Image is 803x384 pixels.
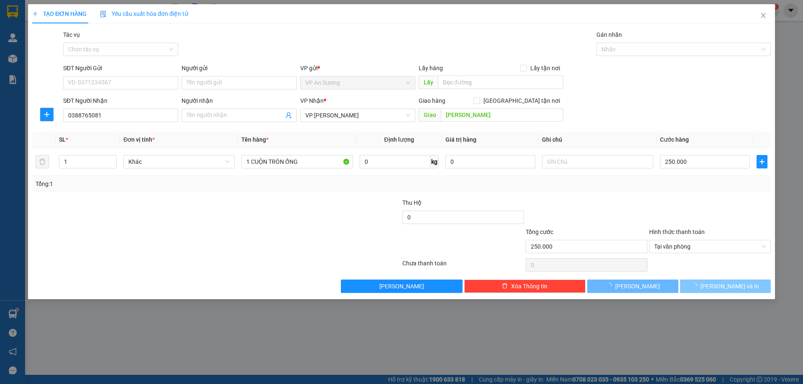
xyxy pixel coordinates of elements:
input: Dọc đường [441,108,563,122]
div: Tổng: 1 [36,179,310,188]
button: [PERSON_NAME] [341,280,463,293]
span: Thu Hộ [402,199,422,206]
span: Giá trị hàng [445,136,476,143]
span: kg [430,155,439,168]
div: Chưa thanh toán [401,259,525,273]
span: [PERSON_NAME] và In [701,282,759,291]
span: Khác [128,155,230,168]
span: Tổng cước [526,229,553,235]
div: Người gửi [182,64,297,73]
th: Ghi chú [539,132,657,148]
span: Tên hàng [241,136,269,143]
span: Lấy [419,76,438,89]
span: Lấy tận nơi [527,64,563,73]
span: Yêu cầu xuất hóa đơn điện tử [100,10,188,17]
span: plus [41,111,53,118]
span: Cước hàng [660,136,689,143]
span: VP An Sương [305,76,410,89]
input: 0 [445,155,535,168]
span: [PERSON_NAME] [615,282,660,291]
span: plus [32,11,38,17]
label: Gán nhãn [596,31,622,38]
label: Hình thức thanh toán [649,229,705,235]
div: Người nhận [182,96,297,105]
img: icon [100,11,107,18]
span: [GEOGRAPHIC_DATA] tận nơi [480,96,563,105]
span: user-add [285,112,292,119]
span: Tại văn phòng [654,240,766,253]
span: Giao hàng [419,97,445,104]
button: [PERSON_NAME] và In [680,280,771,293]
span: TẠO ĐƠN HÀNG [32,10,87,17]
input: VD: Bàn, Ghế [241,155,353,168]
span: SL [59,136,66,143]
button: [PERSON_NAME] [587,280,678,293]
div: VP gửi [300,64,415,73]
span: [PERSON_NAME] [379,282,424,291]
button: plus [757,155,767,168]
span: loading [606,283,615,289]
span: VP Lao Bảo [305,109,410,122]
input: Dọc đường [438,76,563,89]
button: Close [752,4,775,28]
span: VP Nhận [300,97,324,104]
span: close [760,12,767,19]
input: Ghi Chú [542,155,653,168]
span: plus [757,158,767,165]
span: Xóa Thông tin [511,282,547,291]
label: Tác vụ [63,31,80,38]
button: delete [36,155,49,168]
span: Định lượng [384,136,414,143]
span: Đơn vị tính [123,136,155,143]
span: Lấy hàng [419,65,443,71]
span: loading [691,283,701,289]
span: delete [502,283,508,290]
span: Giao [419,108,441,122]
div: SĐT Người Nhận [63,96,178,105]
button: plus [40,108,54,121]
button: deleteXóa Thông tin [464,280,586,293]
div: SĐT Người Gửi [63,64,178,73]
